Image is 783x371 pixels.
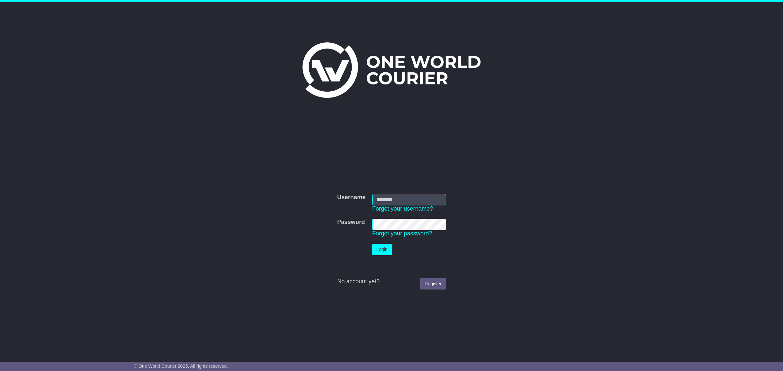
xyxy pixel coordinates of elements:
[372,230,432,237] a: Forgot your password?
[337,278,446,285] div: No account yet?
[337,219,365,226] label: Password
[372,205,433,212] a: Forgot your username?
[302,42,481,98] img: One World
[372,244,392,255] button: Login
[134,364,228,369] span: © One World Courier 2025. All rights reserved.
[337,194,365,201] label: Username
[420,278,446,289] a: Register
